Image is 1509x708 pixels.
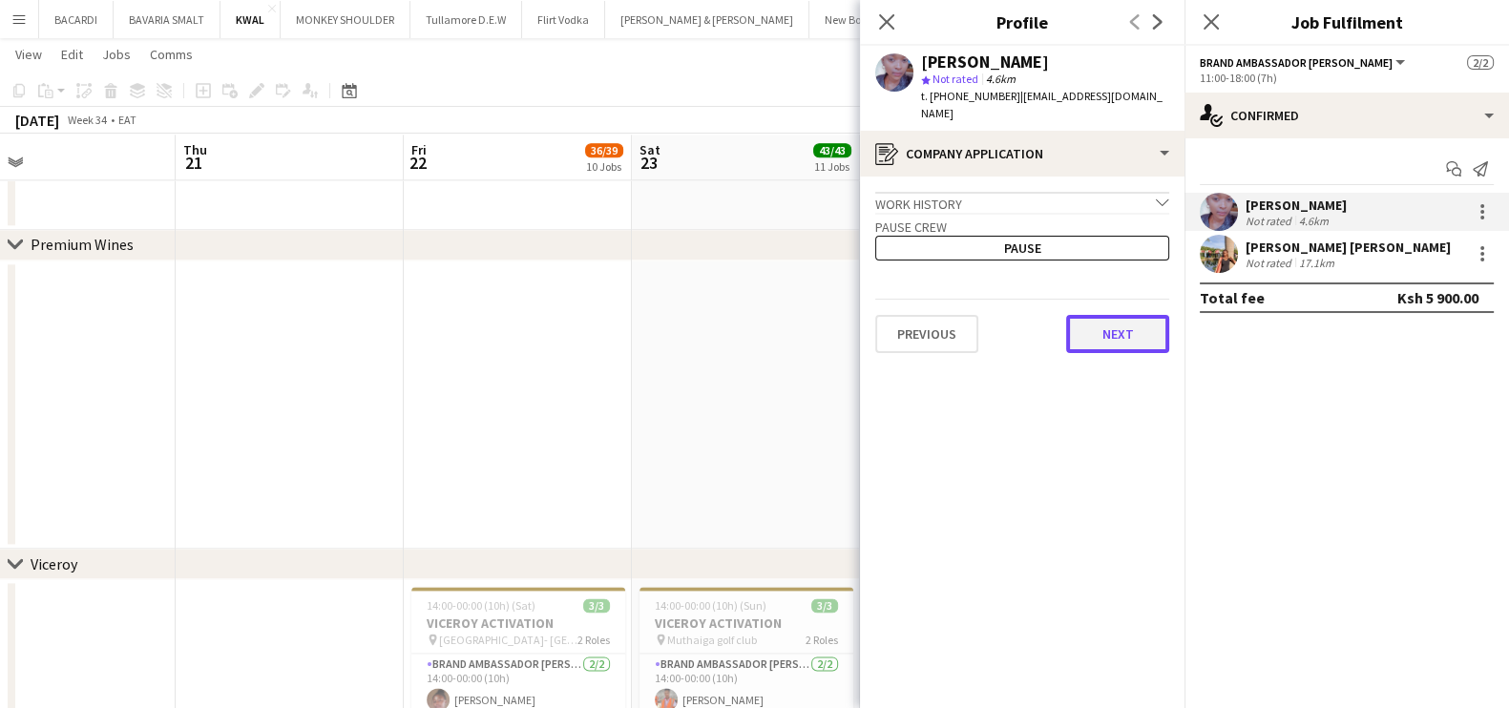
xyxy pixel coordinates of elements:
a: Comms [142,42,200,67]
span: 22 [409,152,427,174]
div: Ksh 5 900.00 [1397,288,1478,307]
span: Edit [61,46,83,63]
span: 4.6km [982,72,1019,86]
div: Confirmed [1184,93,1509,138]
span: Not rated [933,72,978,86]
span: Sat [639,141,660,158]
div: [PERSON_NAME] [1246,197,1347,214]
span: 21 [180,152,207,174]
button: Pause [875,236,1169,260]
button: Brand Ambassador [PERSON_NAME] [1200,55,1408,70]
span: 2/2 [1467,55,1494,70]
div: 11:00-18:00 (7h) [1200,71,1494,85]
button: BAVARIA SMALT [114,1,220,38]
h3: Profile [860,10,1184,34]
span: 3/3 [811,598,838,613]
span: 14:00-00:00 (10h) (Sat) [427,598,535,613]
button: New Board [809,1,894,38]
button: Previous [875,315,978,353]
span: Comms [150,46,193,63]
button: BACARDI [39,1,114,38]
div: Not rated [1246,214,1295,228]
a: View [8,42,50,67]
span: 3/3 [583,598,610,613]
div: [PERSON_NAME] [921,53,1049,71]
div: Not rated [1246,256,1295,270]
span: 2 Roles [577,633,610,647]
button: MONKEY SHOULDER [281,1,410,38]
span: View [15,46,42,63]
span: t. [PHONE_NUMBER] [921,89,1020,103]
button: Tullamore D.E.W [410,1,522,38]
button: Next [1066,315,1169,353]
span: Brand Ambassador kwal [1200,55,1393,70]
span: | [EMAIL_ADDRESS][DOMAIN_NAME] [921,89,1163,120]
h3: VICEROY ACTIVATION [411,614,625,632]
span: Muthaiga golf club [667,633,757,647]
div: Total fee [1200,288,1265,307]
span: Week 34 [63,113,111,127]
div: 4.6km [1295,214,1332,228]
div: Viceroy [31,554,77,573]
div: [DATE] [15,111,59,130]
span: Jobs [102,46,131,63]
a: Edit [53,42,91,67]
div: 17.1km [1295,256,1338,270]
div: 11 Jobs [814,159,850,174]
div: Company application [860,131,1184,177]
span: 2 Roles [806,633,838,647]
span: [GEOGRAPHIC_DATA]- [GEOGRAPHIC_DATA] [439,633,577,647]
div: Premium Wines [31,235,134,254]
a: Jobs [94,42,138,67]
div: EAT [118,113,136,127]
button: [PERSON_NAME] & [PERSON_NAME] [605,1,809,38]
div: [PERSON_NAME] [PERSON_NAME] [1246,239,1451,256]
span: Thu [183,141,207,158]
span: 23 [637,152,660,174]
button: KWAL [220,1,281,38]
span: 14:00-00:00 (10h) (Sun) [655,598,766,613]
span: 36/39 [585,143,623,157]
div: 10 Jobs [586,159,622,174]
h3: VICEROY ACTIVATION [639,614,853,632]
span: Fri [411,141,427,158]
button: Flirt Vodka [522,1,605,38]
span: 43/43 [813,143,851,157]
div: Work history [875,192,1169,213]
h3: Job Fulfilment [1184,10,1509,34]
h3: Pause crew [875,219,1169,236]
